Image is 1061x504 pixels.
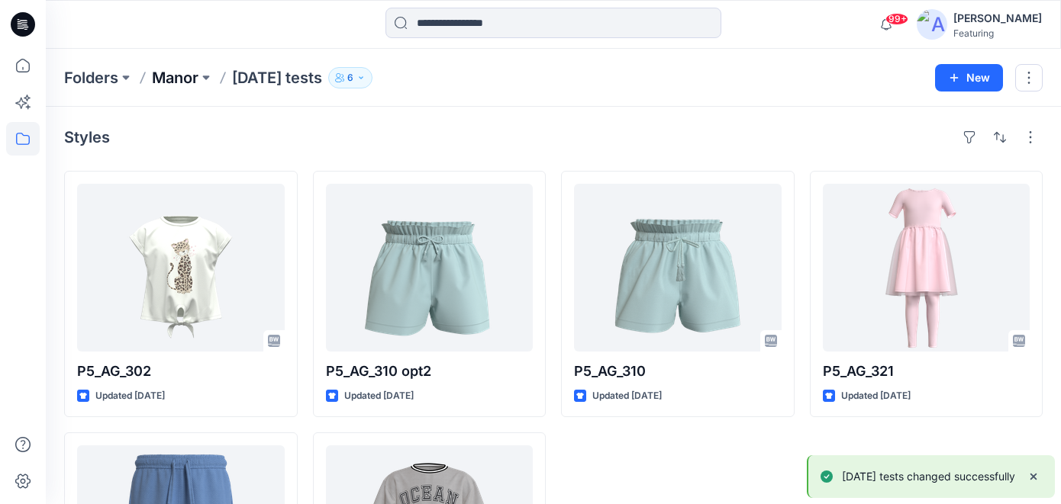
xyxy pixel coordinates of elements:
p: Updated [DATE] [95,388,165,404]
img: avatar [917,9,947,40]
p: Updated [DATE] [344,388,414,404]
button: 6 [328,67,372,88]
a: P5_AG_310 [574,184,782,352]
p: P5_AG_310 [574,361,782,382]
a: P5_AG_321 [823,184,1030,352]
p: P5_AG_302 [77,361,285,382]
p: 6 [347,69,353,86]
h4: Styles [64,128,110,146]
span: 99+ [885,13,908,25]
p: [DATE] tests changed successfully [842,467,1015,486]
a: P5_AG_310 opt2 [326,184,534,352]
p: [DATE] tests [232,67,322,88]
p: P5_AG_321 [823,361,1030,382]
div: Featuring [953,27,1042,39]
a: Manor [152,67,198,88]
p: Updated [DATE] [841,388,911,404]
button: New [935,64,1003,91]
a: P5_AG_302 [77,184,285,352]
div: Notifications-bottom-right [801,449,1061,504]
p: P5_AG_310 opt2 [326,361,534,382]
div: [PERSON_NAME] [953,9,1042,27]
p: Updated [DATE] [592,388,662,404]
a: Folders [64,67,118,88]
